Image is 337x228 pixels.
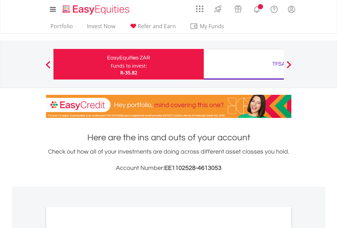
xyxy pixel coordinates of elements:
button: Previous [41,64,55,71]
span: EE1102528-4613053 [164,165,221,171]
a: Notifications [248,2,265,15]
h3: Account Number: [46,163,291,173]
span: Refer and Earn [138,22,176,30]
span: R-35.82 [120,69,137,76]
img: EasyEquities_Logo.png [61,4,132,15]
a: AppsGrid [192,2,208,13]
h1: Here are the ins and outs of your account [46,131,291,144]
a: Home page [60,2,132,15]
div: EasyEquities ZAR [58,53,200,63]
div: Funds to invest: [111,63,147,69]
a: Vouchers [228,2,248,14]
a: My Profile [283,2,300,17]
a: Refer and Earn [126,23,179,33]
img: grid-menu-icon.svg [196,5,203,13]
img: thrive-v2.svg [212,3,224,14]
button: Next [282,64,296,71]
div: Check out how all of your investments are doing across different asset classes you hold. [46,147,291,173]
img: EasyCredit Promotion Banner [46,95,291,118]
a: Portfolio [48,23,76,33]
a: Invest Now [84,23,118,33]
span: My Funds [190,22,234,31]
a: FAQ's and Support [265,2,283,15]
img: vouchers-v2.svg [232,3,244,14]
